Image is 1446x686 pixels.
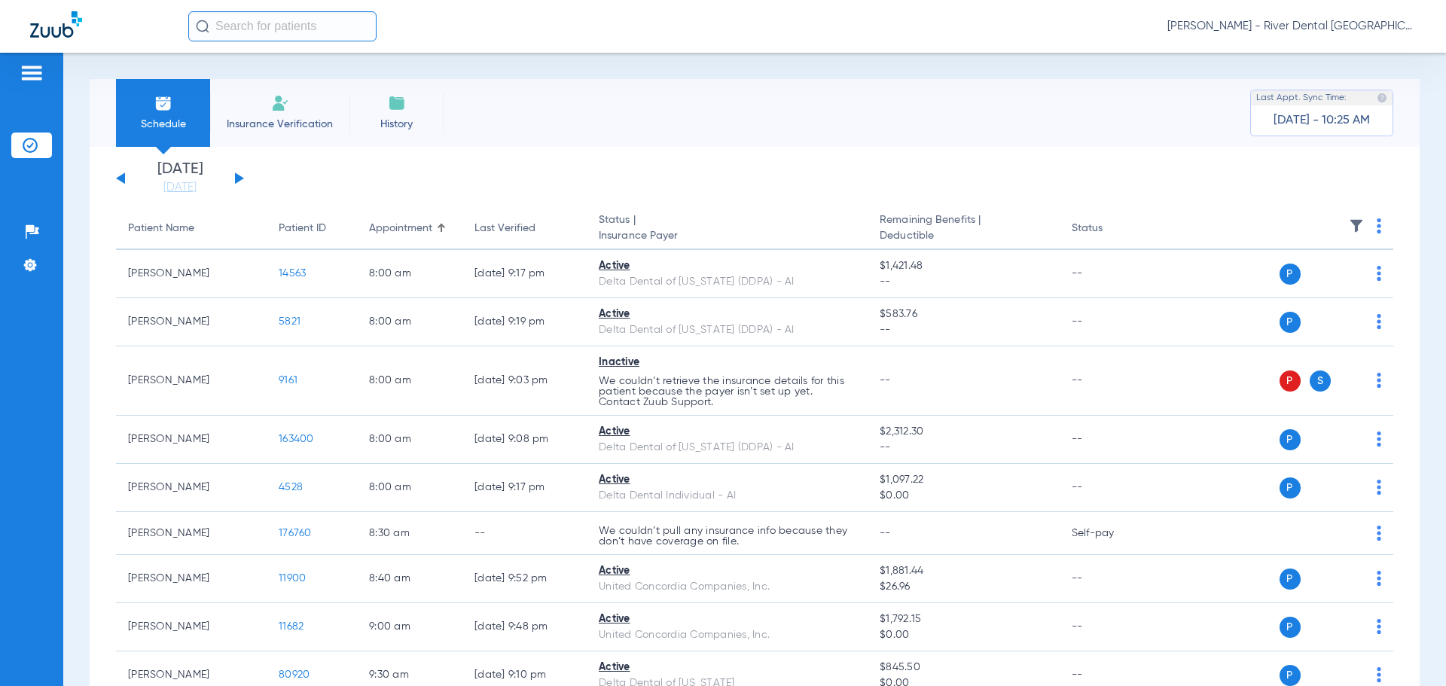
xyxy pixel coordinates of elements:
td: [PERSON_NAME] [116,555,267,603]
img: Manual Insurance Verification [271,94,289,112]
td: -- [1060,346,1161,416]
div: United Concordia Companies, Inc. [599,579,856,595]
div: Last Verified [474,221,575,236]
span: $1,792.15 [880,611,1047,627]
div: Delta Dental of [US_STATE] (DDPA) - AI [599,440,856,456]
span: $1,421.48 [880,258,1047,274]
td: [DATE] 9:17 PM [462,250,587,298]
div: Active [599,424,856,440]
td: -- [1060,250,1161,298]
img: group-dot-blue.svg [1377,373,1381,388]
span: -- [880,528,891,538]
span: 9161 [279,375,297,386]
td: [PERSON_NAME] [116,603,267,651]
span: 5821 [279,316,300,327]
input: Search for patients [188,11,377,41]
p: We couldn’t retrieve the insurance details for this patient because the payer isn’t set up yet. C... [599,376,856,407]
img: History [388,94,406,112]
span: P [1280,477,1301,498]
img: Zuub Logo [30,11,82,38]
iframe: Chat Widget [1371,614,1446,686]
div: Delta Dental Individual - AI [599,488,856,504]
td: 8:00 AM [357,250,462,298]
div: Patient Name [128,221,194,236]
td: [DATE] 9:17 PM [462,464,587,512]
div: Active [599,611,856,627]
a: [DATE] [135,180,225,195]
div: Active [599,563,856,579]
td: [PERSON_NAME] [116,346,267,416]
td: [PERSON_NAME] [116,298,267,346]
span: $26.96 [880,579,1047,595]
td: -- [1060,464,1161,512]
span: -- [880,440,1047,456]
div: Active [599,306,856,322]
th: Status [1060,208,1161,250]
span: $0.00 [880,627,1047,643]
td: -- [1060,555,1161,603]
td: [DATE] 9:48 PM [462,603,587,651]
img: group-dot-blue.svg [1377,571,1381,586]
div: Appointment [369,221,432,236]
td: [DATE] 9:19 PM [462,298,587,346]
td: [PERSON_NAME] [116,416,267,464]
span: P [1280,617,1301,638]
td: [PERSON_NAME] [116,464,267,512]
th: Remaining Benefits | [868,208,1059,250]
td: -- [462,512,587,555]
td: 8:40 AM [357,555,462,603]
td: 8:00 AM [357,416,462,464]
img: group-dot-blue.svg [1377,218,1381,233]
td: Self-pay [1060,512,1161,555]
span: $1,097.22 [880,472,1047,488]
span: 11682 [279,621,304,632]
div: Patient ID [279,221,345,236]
span: -- [880,274,1047,290]
img: hamburger-icon [20,64,44,82]
div: Delta Dental of [US_STATE] (DDPA) - AI [599,322,856,338]
span: 163400 [279,434,314,444]
td: [DATE] 9:08 PM [462,416,587,464]
img: Schedule [154,94,172,112]
span: Schedule [127,117,199,132]
span: $0.00 [880,488,1047,504]
span: $1,881.44 [880,563,1047,579]
span: Insurance Verification [221,117,338,132]
img: group-dot-blue.svg [1377,314,1381,329]
div: United Concordia Companies, Inc. [599,627,856,643]
div: Delta Dental of [US_STATE] (DDPA) - AI [599,274,856,290]
span: $583.76 [880,306,1047,322]
span: $845.50 [880,660,1047,675]
span: $2,312.30 [880,424,1047,440]
span: Deductible [880,228,1047,244]
div: Patient Name [128,221,255,236]
span: 176760 [279,528,312,538]
img: group-dot-blue.svg [1377,266,1381,281]
div: Inactive [599,355,856,370]
span: P [1280,370,1301,392]
span: S [1310,370,1331,392]
span: 11900 [279,573,306,584]
span: [PERSON_NAME] - River Dental [GEOGRAPHIC_DATA] [1167,19,1416,34]
span: P [1280,665,1301,686]
td: -- [1060,298,1161,346]
span: P [1280,569,1301,590]
img: Search Icon [196,20,209,33]
td: [DATE] 9:52 PM [462,555,587,603]
td: [PERSON_NAME] [116,250,267,298]
span: P [1280,264,1301,285]
span: 80920 [279,669,310,680]
div: Active [599,472,856,488]
td: [PERSON_NAME] [116,512,267,555]
div: Active [599,660,856,675]
span: P [1280,429,1301,450]
img: last sync help info [1377,93,1387,103]
div: Active [599,258,856,274]
span: History [361,117,432,132]
th: Status | [587,208,868,250]
img: group-dot-blue.svg [1377,480,1381,495]
td: 8:00 AM [357,298,462,346]
span: 14563 [279,268,306,279]
p: We couldn’t pull any insurance info because they don’t have coverage on file. [599,526,856,547]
